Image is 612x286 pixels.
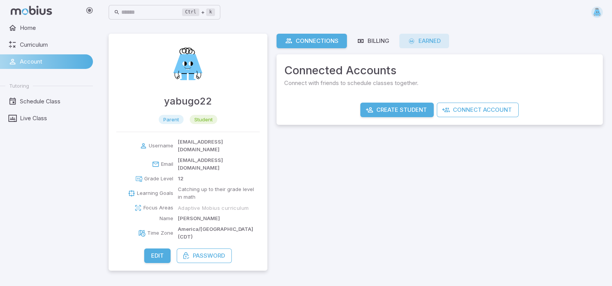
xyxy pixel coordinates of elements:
[182,8,199,16] kbd: Ctrl
[160,215,173,222] p: Name
[591,7,603,18] img: trapezoid.svg
[285,37,339,45] div: Connections
[20,57,88,66] span: Account
[182,8,215,17] div: +
[178,226,260,241] p: America/[GEOGRAPHIC_DATA] (CDT)
[360,103,434,117] button: Create Student
[149,142,173,150] p: Username
[284,79,595,87] span: Connect with friends to schedule classes together.
[178,215,220,222] p: [PERSON_NAME]
[190,116,217,123] span: student
[143,204,173,212] p: Focus Areas
[20,41,88,49] span: Curriculum
[144,248,171,263] button: Edit
[178,186,260,201] p: Catching up to their grade level in math
[164,93,212,109] h4: yabugo22
[178,138,260,154] p: [EMAIL_ADDRESS][DOMAIN_NAME]
[20,97,88,106] span: Schedule Class
[159,116,184,123] span: parent
[147,229,173,237] p: Time Zone
[206,8,215,16] kbd: k
[178,157,260,172] p: [EMAIL_ADDRESS][DOMAIN_NAME]
[357,37,389,45] div: Billing
[144,175,173,183] p: Grade Level
[408,37,441,45] div: Earned
[20,24,88,32] span: Home
[284,62,595,79] span: Connected Accounts
[165,41,211,87] img: Artor semungus
[161,160,173,168] p: Email
[178,204,249,211] span: Adaptive Mobius curriculum
[178,175,184,183] p: 12
[20,114,88,123] span: Live Class
[137,190,173,197] p: Learning Goals
[9,82,29,89] span: Tutoring
[177,248,232,263] button: Password
[437,103,519,117] button: Connect Account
